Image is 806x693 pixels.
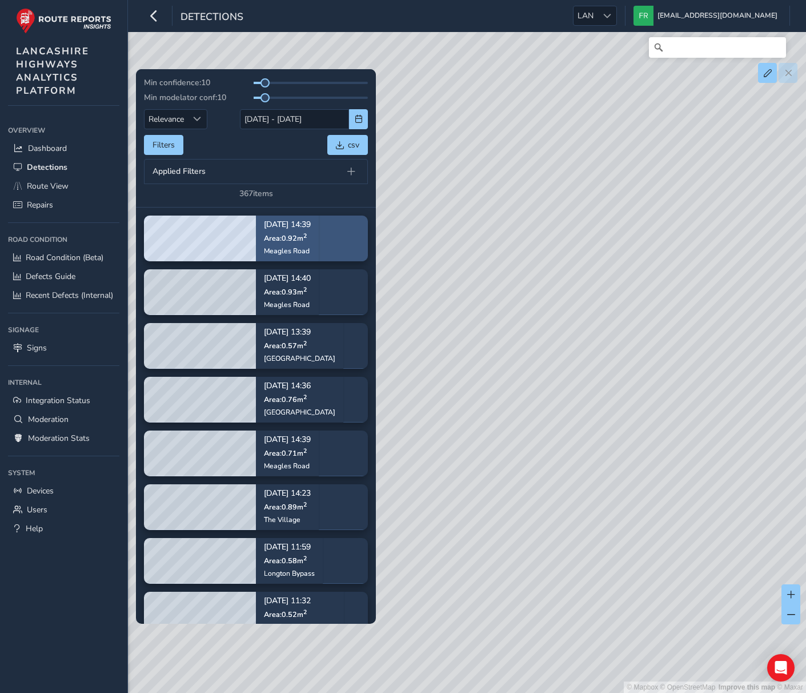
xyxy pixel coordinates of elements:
div: Garstang Bypass Road [264,623,336,632]
a: Integration Status [8,391,119,410]
p: [DATE] 14:39 [264,436,311,444]
a: Detections [8,158,119,177]
span: Repairs [27,200,53,210]
span: Detections [181,10,243,26]
a: Road Condition (Beta) [8,248,119,267]
span: Relevance [145,110,188,129]
span: Applied Filters [153,168,206,176]
span: csv [348,140,359,150]
div: Meagles Road [264,300,311,309]
img: rr logo [16,8,111,34]
span: Help [26,523,43,534]
div: The Village [264,515,311,524]
span: Devices [27,485,54,496]
span: Min modelator conf: [144,92,217,103]
img: diamond-layout [633,6,653,26]
div: Longton Bypass [264,569,315,578]
div: [GEOGRAPHIC_DATA] [264,408,335,417]
sup: 2 [303,232,307,240]
div: Sort by Date [188,110,207,129]
div: System [8,464,119,481]
div: Meagles Road [264,461,311,471]
sup: 2 [303,608,307,616]
p: [DATE] 11:32 [264,598,336,606]
a: Repairs [8,196,119,214]
a: Recent Defects (Internal) [8,286,119,305]
div: Road Condition [8,231,119,248]
span: Signs [27,342,47,353]
sup: 2 [303,500,307,509]
sup: 2 [303,285,307,294]
button: csv [327,135,368,155]
a: Help [8,519,119,538]
span: Area: 0.89 m [264,502,307,512]
span: Integration Status [26,395,90,406]
a: Defects Guide [8,267,119,286]
span: Moderation [28,414,69,425]
span: Recent Defects (Internal) [26,290,113,301]
span: Area: 0.93 m [264,287,307,297]
p: [DATE] 13:39 [264,329,335,337]
p: [DATE] 14:40 [264,275,311,283]
input: Search [649,37,786,58]
span: Detections [27,162,67,173]
a: Moderation Stats [8,429,119,448]
span: Area: 0.76 m [264,395,307,404]
p: [DATE] 14:36 [264,383,335,391]
div: 367 items [239,188,273,199]
span: LAN [574,6,598,25]
span: Min confidence: [144,77,201,88]
span: Area: 0.92 m [264,233,307,243]
div: Internal [8,374,119,391]
sup: 2 [303,554,307,563]
span: Area: 0.52 m [264,610,307,619]
span: 10 [217,92,226,103]
div: Signage [8,321,119,338]
span: Route View [27,181,69,192]
a: Users [8,500,119,519]
button: [EMAIL_ADDRESS][DOMAIN_NAME] [633,6,781,26]
div: Meagles Road [264,246,311,256]
sup: 2 [303,447,307,455]
span: Users [27,504,47,515]
button: Filters [144,135,183,155]
span: Area: 0.57 m [264,341,307,351]
div: Open Intercom Messenger [767,654,795,682]
sup: 2 [303,393,307,401]
div: Overview [8,122,119,139]
a: Signs [8,338,119,357]
p: [DATE] 11:59 [264,544,315,552]
a: Route View [8,177,119,196]
a: Devices [8,481,119,500]
a: Moderation [8,410,119,429]
p: [DATE] 14:39 [264,221,311,229]
span: LANCASHIRE HIGHWAYS ANALYTICS PLATFORM [16,45,89,97]
p: [DATE] 14:23 [264,490,311,498]
span: Area: 0.58 m [264,556,307,565]
span: 10 [201,77,210,88]
span: Dashboard [28,143,67,154]
span: Defects Guide [26,271,75,282]
span: Moderation Stats [28,433,90,444]
span: Road Condition (Beta) [26,252,103,263]
span: Area: 0.71 m [264,448,307,458]
div: [GEOGRAPHIC_DATA] [264,354,335,363]
sup: 2 [303,339,307,348]
a: Dashboard [8,139,119,158]
span: [EMAIL_ADDRESS][DOMAIN_NAME] [657,6,777,26]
